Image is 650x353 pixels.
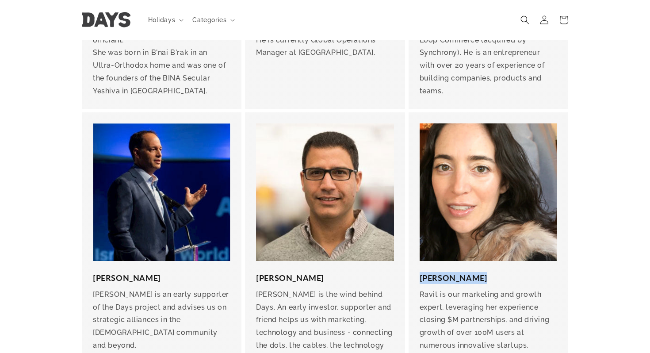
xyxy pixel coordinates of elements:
[93,288,230,352] p: [PERSON_NAME] is an early supporter of the Days project and advises us on strategic alliances in ...
[192,16,226,24] span: Categories
[420,272,557,284] h3: [PERSON_NAME]
[93,123,230,261] img: Zack Bodner
[256,272,394,284] h3: [PERSON_NAME]
[148,16,176,24] span: Holidays
[93,46,230,97] p: She was born in B'nai B'rak in an Ultra-Orthodox home and was one of the founders of the BINA Sec...
[82,12,130,28] img: Days United
[93,272,230,284] h3: [PERSON_NAME]
[420,123,557,261] img: Ravit Hermony
[187,11,238,29] summary: Categories
[515,10,535,30] summary: Search
[256,34,394,60] p: He is currently Global Operations Manager at [GEOGRAPHIC_DATA].
[420,8,557,98] p: [PERSON_NAME] is the co-founder, Chief Product & Technology Officer of Loop Commerce (acquired by...
[420,288,557,352] div: Ravit is our marketing and growth expert, leveraging her experience closing $M partnerships, and ...
[143,11,187,29] summary: Holidays
[256,123,394,261] img: Dan Malca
